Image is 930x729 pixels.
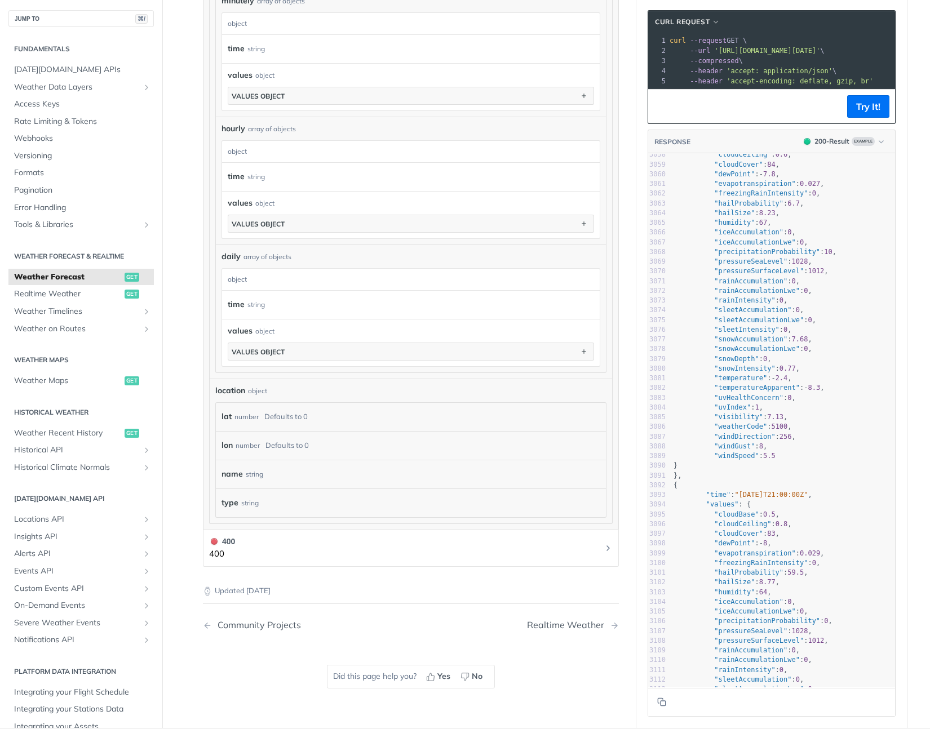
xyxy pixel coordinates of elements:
div: 3093 [648,490,666,500]
span: Integrating your Flight Schedule [14,686,151,697]
span: "iceAccumulation" [714,228,783,236]
span: - [804,384,808,392]
a: Weather Data LayersShow subpages for Weather Data Layers [8,78,154,95]
div: 1 [648,35,667,46]
label: type [222,495,238,511]
button: Show subpages for Weather Data Layers [142,82,151,91]
span: : , [674,257,812,265]
a: Insights APIShow subpages for Insights API [8,528,154,545]
button: Yes [422,668,457,685]
a: Pagination [8,182,154,199]
span: 84 [767,160,775,168]
span: 0.77 [780,364,796,372]
span: get [125,272,139,281]
span: GET \ [670,37,747,45]
a: Weather TimelinesShow subpages for Weather Timelines [8,303,154,320]
span: ⌘/ [135,14,148,23]
div: 3062 [648,189,666,198]
span: : , [674,315,816,323]
span: --compressed [690,57,739,65]
button: Show subpages for Locations API [142,515,151,524]
span: 0 [787,393,791,401]
button: Copy to clipboard [654,98,670,115]
div: 3071 [648,276,666,286]
span: 0 [804,345,808,353]
span: : , [674,325,792,333]
div: Community Projects [212,620,301,630]
div: 2 [648,46,667,56]
button: Show subpages for Custom Events API [142,584,151,593]
label: lat [222,408,232,425]
label: time [228,296,245,313]
a: Tools & LibrariesShow subpages for Tools & Libraries [8,216,154,233]
span: 0 [800,238,804,246]
div: 3073 [648,296,666,305]
div: 3091 [648,470,666,480]
span: 8.23 [759,208,776,216]
div: object [255,198,274,208]
span: "rainAccumulationLwe" [714,286,800,294]
div: 3070 [648,266,666,276]
span: : [674,452,776,460]
span: : , [674,423,792,430]
span: : , [674,413,787,421]
span: Notifications API [14,634,139,646]
label: time [228,41,245,57]
span: "humidity" [714,219,755,226]
a: Previous Page: Community Projects [203,620,381,630]
span: "evapotranspiration" [714,180,796,188]
span: }, [674,471,682,479]
span: Access Keys [14,99,151,110]
a: Access Keys [8,96,154,113]
span: 2.4 [776,374,788,382]
a: Custom Events APIShow subpages for Custom Events API [8,580,154,597]
span: "dewPoint" [714,170,755,177]
a: Realtime Weatherget [8,286,154,303]
a: Next Page: Realtime Weather [527,620,619,630]
div: values object [232,92,285,100]
a: Versioning [8,147,154,164]
div: 3066 [648,228,666,237]
button: Show subpages for Historical API [142,446,151,455]
span: 5100 [771,423,787,430]
a: Alerts APIShow subpages for Alerts API [8,545,154,562]
span: "sleetIntensity" [714,325,780,333]
button: values object [228,343,594,360]
a: Webhooks [8,130,154,147]
span: 0 [780,296,783,304]
div: 3081 [648,374,666,383]
div: 3084 [648,402,666,412]
span: "precipitationProbability" [714,247,820,255]
span: \ [670,67,836,75]
span: "uvIndex" [714,403,751,411]
a: [DATE][DOMAIN_NAME] APIs [8,61,154,78]
a: Notifications APIShow subpages for Notifications API [8,632,154,648]
span: : , [674,277,800,285]
span: 8 [759,442,763,450]
span: : , [674,345,812,353]
div: string [246,466,263,482]
span: location [215,385,245,397]
a: Integrating your Stations Data [8,701,154,718]
div: 3087 [648,432,666,441]
span: "temperature" [714,374,767,382]
div: 200 - Result [814,136,849,146]
span: "pressureSeaLevel" [714,257,787,265]
span: Weather Timelines [14,306,139,317]
span: Tools & Libraries [14,219,139,230]
button: Show subpages for Weather Timelines [142,307,151,316]
div: 3059 [648,159,666,169]
span: 1012 [808,267,824,275]
span: Error Handling [14,202,151,213]
div: object [248,386,267,396]
div: values object [232,348,285,356]
span: 256 [780,432,792,440]
button: Show subpages for Insights API [142,532,151,541]
button: Show subpages for Historical Climate Normals [142,463,151,472]
span: : , [674,442,767,450]
span: --request [690,37,727,45]
span: 0 [796,306,800,314]
div: 3076 [648,325,666,334]
span: "windGust" [714,442,755,450]
a: Error Handling [8,199,154,216]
